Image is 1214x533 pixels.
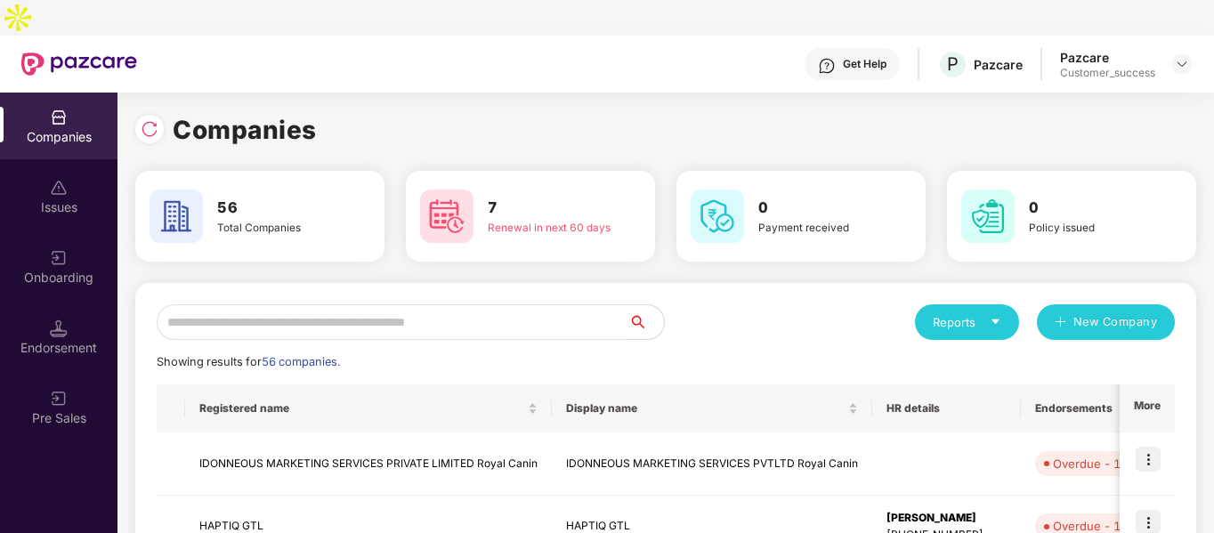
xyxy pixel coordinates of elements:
[1029,197,1152,220] h3: 0
[758,220,881,236] div: Payment received
[818,57,836,75] img: svg+xml;base64,PHN2ZyBpZD0iSGVscC0zMngzMiIgeG1sbnM9Imh0dHA6Ly93d3cudzMub3JnLzIwMDAvc3ZnIiB3aWR0aD...
[1055,316,1066,330] span: plus
[488,197,611,220] h3: 7
[21,52,137,76] img: New Pazcare Logo
[627,315,664,329] span: search
[974,56,1023,73] div: Pazcare
[1035,401,1137,416] span: Endorsements
[1037,304,1175,340] button: plusNew Company
[990,316,1001,327] span: caret-down
[488,220,611,236] div: Renewal in next 60 days
[1136,447,1161,472] img: icon
[1029,220,1152,236] div: Policy issued
[50,390,68,408] img: svg+xml;base64,PHN2ZyB3aWR0aD0iMjAiIGhlaWdodD0iMjAiIHZpZXdCb3g9IjAgMCAyMCAyMCIgZmlsbD0ibm9uZSIgeG...
[843,57,886,71] div: Get Help
[185,432,552,496] td: IDONNEOUS MARKETING SERVICES PRIVATE LIMITED Royal Canin
[627,304,665,340] button: search
[50,319,68,337] img: svg+xml;base64,PHN2ZyB3aWR0aD0iMTQuNSIgaGVpZ2h0PSIxNC41IiB2aWV3Qm94PSIwIDAgMTYgMTYiIGZpbGw9Im5vbm...
[947,53,959,75] span: P
[420,190,473,243] img: svg+xml;base64,PHN2ZyB4bWxucz0iaHR0cDovL3d3dy53My5vcmcvMjAwMC9zdmciIHdpZHRoPSI2MCIgaGVpZ2h0PSI2MC...
[961,190,1015,243] img: svg+xml;base64,PHN2ZyB4bWxucz0iaHR0cDovL3d3dy53My5vcmcvMjAwMC9zdmciIHdpZHRoPSI2MCIgaGVpZ2h0PSI2MC...
[262,355,340,368] span: 56 companies.
[217,220,340,236] div: Total Companies
[157,355,340,368] span: Showing results for
[50,109,68,126] img: svg+xml;base64,PHN2ZyBpZD0iQ29tcGFuaWVzIiB4bWxucz0iaHR0cDovL3d3dy53My5vcmcvMjAwMC9zdmciIHdpZHRoPS...
[1175,57,1189,71] img: svg+xml;base64,PHN2ZyBpZD0iRHJvcGRvd24tMzJ4MzIiIHhtbG5zPSJodHRwOi8vd3d3LnczLm9yZy8yMDAwL3N2ZyIgd2...
[150,190,203,243] img: svg+xml;base64,PHN2ZyB4bWxucz0iaHR0cDovL3d3dy53My5vcmcvMjAwMC9zdmciIHdpZHRoPSI2MCIgaGVpZ2h0PSI2MC...
[566,401,845,416] span: Display name
[1060,49,1155,66] div: Pazcare
[1053,455,1142,472] div: Overdue - 180d
[758,197,881,220] h3: 0
[1120,384,1175,432] th: More
[199,401,524,416] span: Registered name
[872,384,1021,432] th: HR details
[173,110,317,149] h1: Companies
[185,384,552,432] th: Registered name
[691,190,744,243] img: svg+xml;base64,PHN2ZyB4bWxucz0iaHR0cDovL3d3dy53My5vcmcvMjAwMC9zdmciIHdpZHRoPSI2MCIgaGVpZ2h0PSI2MC...
[141,120,158,138] img: svg+xml;base64,PHN2ZyBpZD0iUmVsb2FkLTMyeDMyIiB4bWxucz0iaHR0cDovL3d3dy53My5vcmcvMjAwMC9zdmciIHdpZH...
[933,313,1001,331] div: Reports
[1073,313,1158,331] span: New Company
[50,179,68,197] img: svg+xml;base64,PHN2ZyBpZD0iSXNzdWVzX2Rpc2FibGVkIiB4bWxucz0iaHR0cDovL3d3dy53My5vcmcvMjAwMC9zdmciIH...
[886,510,1007,527] div: [PERSON_NAME]
[552,432,872,496] td: IDONNEOUS MARKETING SERVICES PVTLTD Royal Canin
[50,249,68,267] img: svg+xml;base64,PHN2ZyB3aWR0aD0iMjAiIGhlaWdodD0iMjAiIHZpZXdCb3g9IjAgMCAyMCAyMCIgZmlsbD0ibm9uZSIgeG...
[217,197,340,220] h3: 56
[552,384,872,432] th: Display name
[1060,66,1155,80] div: Customer_success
